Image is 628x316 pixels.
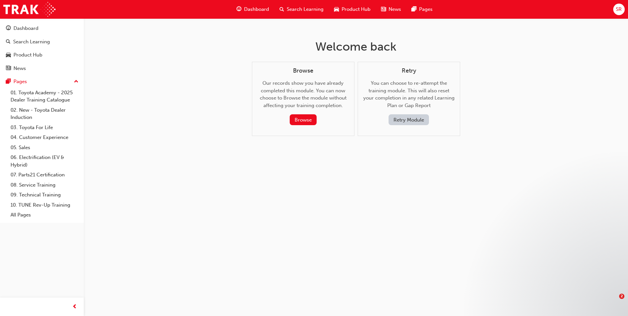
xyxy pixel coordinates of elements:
[8,200,81,210] a: 10. TUNE Rev-Up Training
[280,5,284,13] span: search-icon
[13,25,38,32] div: Dashboard
[8,143,81,153] a: 05. Sales
[8,152,81,170] a: 06. Electrification (EV & Hybrid)
[290,114,317,125] button: Browse
[342,6,370,13] span: Product Hub
[258,67,349,125] div: Our records show you have already completed this module. You can now choose to Browse the module ...
[389,114,429,125] button: Retry Module
[287,6,324,13] span: Search Learning
[3,22,81,34] a: Dashboard
[3,36,81,48] a: Search Learning
[6,26,11,32] span: guage-icon
[3,76,81,88] button: Pages
[13,38,50,46] div: Search Learning
[389,6,401,13] span: News
[8,180,81,190] a: 08. Service Training
[412,5,416,13] span: pages-icon
[406,3,438,16] a: pages-iconPages
[8,105,81,123] a: 02. New - Toyota Dealer Induction
[419,6,433,13] span: Pages
[606,294,621,309] iframe: Intercom live chat
[334,5,339,13] span: car-icon
[8,132,81,143] a: 04. Customer Experience
[363,67,455,125] div: You can choose to re-attempt the training module. This will also reset your completion in any rel...
[236,5,241,13] span: guage-icon
[13,65,26,72] div: News
[3,21,81,76] button: DashboardSearch LearningProduct HubNews
[8,170,81,180] a: 07. Parts21 Certification
[6,39,11,45] span: search-icon
[8,210,81,220] a: All Pages
[616,6,622,13] span: SR
[6,79,11,85] span: pages-icon
[231,3,274,16] a: guage-iconDashboard
[13,51,42,59] div: Product Hub
[3,62,81,75] a: News
[8,88,81,105] a: 01. Toyota Academy - 2025 Dealer Training Catalogue
[329,3,376,16] a: car-iconProduct Hub
[3,49,81,61] a: Product Hub
[363,67,455,75] h4: Retry
[376,3,406,16] a: news-iconNews
[252,39,460,54] h1: Welcome back
[6,66,11,72] span: news-icon
[13,78,27,85] div: Pages
[8,123,81,133] a: 03. Toyota For Life
[619,294,624,299] span: 2
[8,190,81,200] a: 09. Technical Training
[244,6,269,13] span: Dashboard
[3,2,56,17] img: Trak
[381,5,386,13] span: news-icon
[258,67,349,75] h4: Browse
[613,4,625,15] button: SR
[6,52,11,58] span: car-icon
[74,78,78,86] span: up-icon
[72,303,77,311] span: prev-icon
[274,3,329,16] a: search-iconSearch Learning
